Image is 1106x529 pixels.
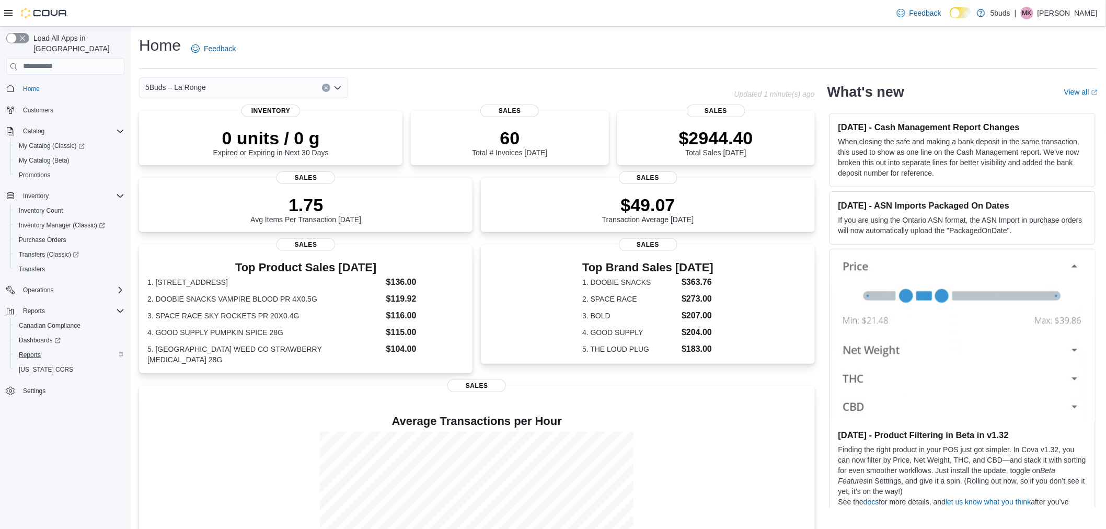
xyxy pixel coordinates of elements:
span: Customers [19,103,124,117]
h2: What's new [827,84,904,100]
dd: $183.00 [682,343,713,355]
span: Sales [619,171,677,184]
span: Reports [23,307,45,315]
p: $49.07 [602,194,694,215]
p: When closing the safe and making a bank deposit in the same transaction, this used to show as one... [838,136,1087,178]
span: Sales [480,105,539,117]
dd: $119.92 [386,293,465,305]
button: Customers [2,102,129,118]
dt: 1. [STREET_ADDRESS] [147,277,382,287]
button: My Catalog (Beta) [10,153,129,168]
span: Purchase Orders [19,236,66,244]
span: Promotions [19,171,51,179]
dd: $204.00 [682,326,713,339]
button: [US_STATE] CCRS [10,362,129,377]
input: Dark Mode [950,7,972,18]
a: let us know what you think [946,498,1031,506]
dd: $116.00 [386,309,465,322]
button: Purchase Orders [10,233,129,247]
a: Inventory Count [15,204,67,217]
div: Total # Invoices [DATE] [472,128,547,157]
dt: 3. SPACE RACE SKY ROCKETS PR 20X0.4G [147,310,382,321]
svg: External link [1091,89,1098,96]
button: Settings [2,383,129,398]
span: Sales [687,105,745,117]
a: My Catalog (Classic) [15,140,89,152]
div: Total Sales [DATE] [679,128,753,157]
p: Finding the right product in your POS just got simpler. In Cova v1.32, you can now filter by Pric... [838,444,1087,497]
button: Operations [19,284,58,296]
span: Catalog [19,125,124,137]
dd: $104.00 [386,343,465,355]
p: Updated 1 minute(s) ago [734,90,815,98]
dt: 2. SPACE RACE [582,294,677,304]
h4: Average Transactions per Hour [147,415,807,428]
div: Transaction Average [DATE] [602,194,694,224]
nav: Complex example [6,77,124,426]
span: Inventory Manager (Classic) [19,221,105,229]
a: docs [863,498,879,506]
span: Transfers [19,265,45,273]
a: Promotions [15,169,55,181]
dd: $207.00 [682,309,713,322]
span: My Catalog (Classic) [19,142,85,150]
span: Canadian Compliance [19,321,80,330]
h3: Top Brand Sales [DATE] [582,261,713,274]
span: Sales [276,238,335,251]
span: Transfers (Classic) [19,250,79,259]
a: Transfers (Classic) [10,247,129,262]
a: Reports [15,349,45,361]
a: Transfers [15,263,49,275]
span: Sales [619,238,677,251]
dd: $273.00 [682,293,713,305]
span: Dashboards [15,334,124,347]
h3: Top Product Sales [DATE] [147,261,464,274]
a: My Catalog (Beta) [15,154,74,167]
button: Inventory Count [10,203,129,218]
span: Settings [19,384,124,397]
p: If you are using the Ontario ASN format, the ASN Import in purchase orders will now automatically... [838,215,1087,236]
button: Transfers [10,262,129,277]
span: Home [19,82,124,95]
button: Reports [19,305,49,317]
span: Feedback [909,8,941,18]
span: Transfers (Classic) [15,248,124,261]
div: Expired or Expiring in Next 30 Days [213,128,329,157]
span: 5Buds – La Ronge [145,81,206,94]
p: 5buds [990,7,1010,19]
a: Customers [19,104,57,117]
span: Operations [19,284,124,296]
button: Inventory [2,189,129,203]
span: Inventory Count [19,206,63,215]
a: Dashboards [15,334,65,347]
span: MK [1022,7,1032,19]
dt: 2. DOOBIE SNACKS VAMPIRE BLOOD PR 4X0.5G [147,294,382,304]
span: Load All Apps in [GEOGRAPHIC_DATA] [29,33,124,54]
span: Reports [19,351,41,359]
h3: [DATE] - Cash Management Report Changes [838,122,1087,132]
button: Canadian Compliance [10,318,129,333]
a: Dashboards [10,333,129,348]
button: Promotions [10,168,129,182]
h1: Home [139,35,181,56]
p: $2944.40 [679,128,753,148]
span: Inventory [23,192,49,200]
dd: $363.76 [682,276,713,289]
p: 1.75 [250,194,361,215]
span: Reports [19,305,124,317]
span: Dashboards [19,336,61,344]
a: Home [19,83,44,95]
p: See the for more details, and after you’ve given it a try. [838,497,1087,517]
button: Open list of options [333,84,342,92]
span: Home [23,85,40,93]
span: My Catalog (Classic) [15,140,124,152]
a: Inventory Manager (Classic) [10,218,129,233]
button: Reports [2,304,129,318]
a: My Catalog (Classic) [10,139,129,153]
h3: [DATE] - Product Filtering in Beta in v1.32 [838,430,1087,440]
span: Operations [23,286,54,294]
a: [US_STATE] CCRS [15,363,77,376]
dt: 4. GOOD SUPPLY [582,327,677,338]
a: Inventory Manager (Classic) [15,219,109,232]
span: Sales [447,379,506,392]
